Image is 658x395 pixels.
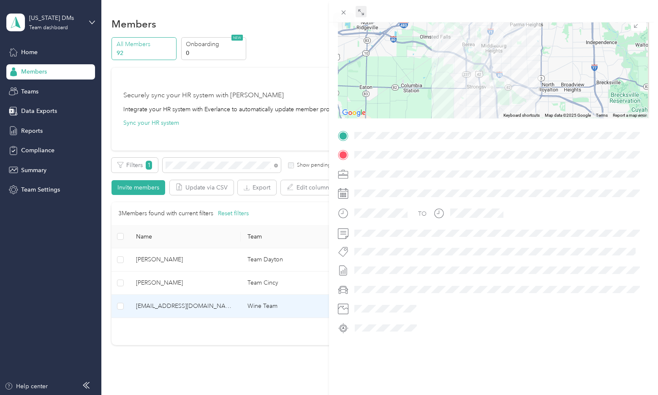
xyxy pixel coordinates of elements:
div: Close [333,13,354,27]
div: TO [418,209,427,218]
button: Keyboard shortcuts [503,112,540,118]
a: Terms (opens in new tab) [596,113,608,118]
iframe: Everlance-gr Chat Button Frame [611,348,658,395]
span: Map data ©2025 Google [545,113,591,118]
a: Open this area in Google Maps (opens a new window) [340,107,368,118]
a: Report a map error [613,113,647,118]
img: Google [340,107,368,118]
